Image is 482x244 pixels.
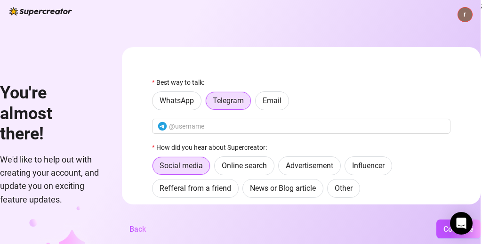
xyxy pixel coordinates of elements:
[122,220,153,238] button: Back
[152,77,210,88] label: Best way to talk:
[286,161,333,170] span: Advertisement
[335,184,353,193] span: Other
[352,161,385,170] span: Influencer
[443,225,474,234] span: Continue
[250,184,316,193] span: News or Blog article
[129,225,146,234] span: Back
[169,121,445,131] input: @username
[222,161,267,170] span: Online search
[160,184,231,193] span: Refferal from a friend
[458,8,472,22] img: ACg8ocKSRneJsUgtu8jT8IiEeiCJ1jeMVVp9NzZ34fw9Npd1KwstjRtr=s96-c
[160,96,194,105] span: WhatsApp
[9,7,72,16] img: logo
[152,142,273,153] label: How did you hear about Supercreator:
[263,96,281,105] span: Email
[436,220,481,238] button: Continue
[450,212,473,235] div: Open Intercom Messenger
[160,161,203,170] span: Social media
[213,96,244,105] span: Telegram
